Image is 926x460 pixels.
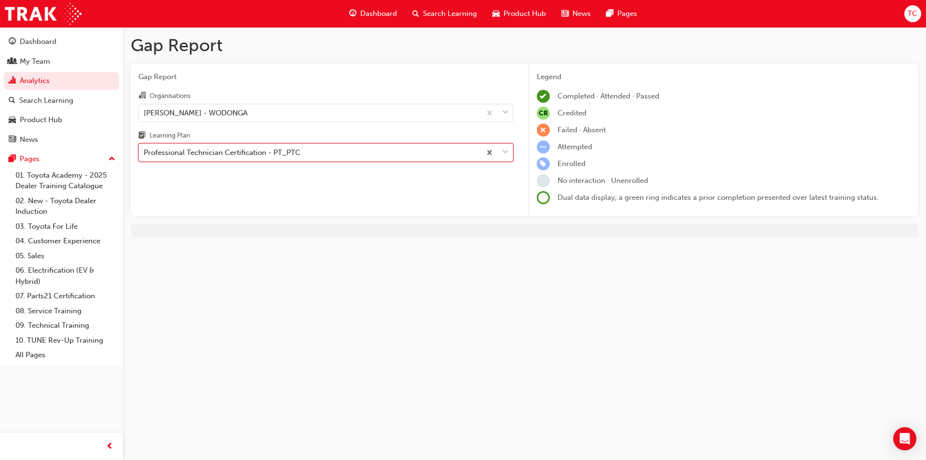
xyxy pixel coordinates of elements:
[106,441,113,453] span: prev-icon
[20,36,56,47] div: Dashboard
[502,107,509,119] span: down-icon
[138,71,513,83] span: Gap Report
[19,95,73,106] div: Search Learning
[144,147,300,158] div: Professional Technician Certification - PT_PTC
[908,8,917,19] span: TC
[537,107,550,120] span: null-icon
[9,77,16,85] span: chart-icon
[12,289,119,304] a: 07. Parts21 Certification
[109,153,115,166] span: up-icon
[405,4,485,24] a: search-iconSearch Learning
[4,31,119,150] button: DashboardMy TeamAnalyticsSearch LearningProduct HubNews
[537,157,550,170] span: learningRecordVerb_ENROLL-icon
[138,92,146,100] span: organisation-icon
[20,153,40,165] div: Pages
[904,5,921,22] button: TC
[617,8,637,19] span: Pages
[537,71,911,83] div: Legend
[9,97,15,105] span: search-icon
[893,427,916,450] div: Open Intercom Messenger
[537,140,550,153] span: learningRecordVerb_ATTEMPT-icon
[12,168,119,194] a: 01. Toyota Academy - 2025 Dealer Training Catalogue
[12,263,119,289] a: 06. Electrification (EV & Hybrid)
[558,125,606,134] span: Failed · Absent
[20,114,62,125] div: Product Hub
[150,91,191,101] div: Organisations
[572,8,591,19] span: News
[138,132,146,140] span: learningplan-icon
[12,249,119,264] a: 05. Sales
[4,92,119,110] a: Search Learning
[4,72,119,90] a: Analytics
[144,107,247,118] div: [PERSON_NAME] - WODONGA
[558,92,659,100] span: Completed · Attended · Passed
[4,150,119,168] button: Pages
[485,4,554,24] a: car-iconProduct Hub
[9,38,16,46] span: guage-icon
[9,136,16,144] span: news-icon
[9,155,16,164] span: pages-icon
[537,174,550,187] span: learningRecordVerb_NONE-icon
[131,35,918,56] h1: Gap Report
[341,4,405,24] a: guage-iconDashboard
[4,53,119,70] a: My Team
[492,8,500,20] span: car-icon
[558,142,592,151] span: Attempted
[12,318,119,333] a: 09. Technical Training
[4,111,119,129] a: Product Hub
[9,57,16,66] span: people-icon
[12,234,119,249] a: 04. Customer Experience
[4,33,119,51] a: Dashboard
[558,159,586,168] span: Enrolled
[9,116,16,125] span: car-icon
[12,333,119,348] a: 10. TUNE Rev-Up Training
[4,131,119,149] a: News
[537,90,550,103] span: learningRecordVerb_COMPLETE-icon
[599,4,645,24] a: pages-iconPages
[558,176,648,185] span: No interaction · Unenrolled
[502,146,509,159] span: down-icon
[12,194,119,219] a: 02. New - Toyota Dealer Induction
[150,131,190,140] div: Learning Plan
[360,8,397,19] span: Dashboard
[20,134,38,145] div: News
[423,8,477,19] span: Search Learning
[558,193,879,202] span: Dual data display; a green ring indicates a prior completion presented over latest training status.
[12,348,119,362] a: All Pages
[561,8,569,20] span: news-icon
[20,56,50,67] div: My Team
[5,3,82,25] img: Trak
[504,8,546,19] span: Product Hub
[412,8,419,20] span: search-icon
[349,8,356,20] span: guage-icon
[554,4,599,24] a: news-iconNews
[558,109,586,117] span: Credited
[537,124,550,137] span: learningRecordVerb_FAIL-icon
[12,219,119,234] a: 03. Toyota For Life
[12,304,119,319] a: 08. Service Training
[606,8,613,20] span: pages-icon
